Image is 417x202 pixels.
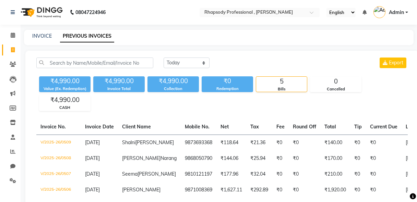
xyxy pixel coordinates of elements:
td: 9810121197 [181,166,216,182]
span: Seema [122,171,138,177]
span: Client Name [122,124,151,130]
span: Invoice Date [85,124,114,130]
td: V/2025-26/0508 [36,151,81,166]
div: ₹0 [202,76,253,86]
div: Invoice Total [93,86,145,92]
td: ₹0 [366,135,402,151]
td: ₹292.89 [246,182,272,198]
div: ₹4,990.00 [39,95,90,105]
td: ₹140.00 [320,135,350,151]
span: Fee [276,124,285,130]
td: ₹32.04 [246,166,272,182]
span: [DATE] [85,187,100,193]
td: ₹144.06 [216,151,246,166]
div: Bills [256,86,307,92]
span: [PERSON_NAME] [138,171,176,177]
td: ₹0 [366,166,402,182]
span: [DATE] [85,171,100,177]
span: Net [221,124,229,130]
input: Search by Name/Mobile/Email/Invoice No [36,58,153,68]
div: 0 [310,77,361,86]
td: ₹0 [272,166,289,182]
span: Total [324,124,336,130]
td: ₹0 [289,182,320,198]
td: ₹0 [289,135,320,151]
td: ₹0 [366,182,402,198]
td: ₹170.00 [320,151,350,166]
span: Tip [354,124,362,130]
td: ₹0 [350,151,366,166]
td: V/2025-26/0507 [36,166,81,182]
span: [PERSON_NAME] [135,139,174,146]
span: Shalni [122,139,135,146]
td: ₹1,627.11 [216,182,246,198]
td: ₹21.36 [246,135,272,151]
td: ₹0 [289,151,320,166]
span: Tax [250,124,259,130]
span: Narang [160,155,177,161]
div: Cancelled [310,86,361,92]
img: Admin [373,6,385,18]
td: ₹118.64 [216,135,246,151]
td: ₹210.00 [320,166,350,182]
div: ₹4,990.00 [39,76,91,86]
td: ₹0 [272,151,289,166]
span: [PERSON_NAME] [122,187,160,193]
td: 9868050790 [181,151,216,166]
b: 08047224946 [75,3,106,22]
span: Export [389,60,403,66]
td: ₹0 [366,151,402,166]
div: Value (Ex. Redemption) [39,86,91,92]
div: ₹4,990.00 [93,76,145,86]
div: Redemption [202,86,253,92]
span: [DATE] [85,139,100,146]
span: [PERSON_NAME] [122,155,160,161]
td: ₹1,920.00 [320,182,350,198]
td: V/2025-26/0509 [36,135,81,151]
img: logo [17,3,64,22]
td: ₹0 [350,182,366,198]
div: 5 [256,77,307,86]
td: ₹0 [289,166,320,182]
div: ₹4,990.00 [147,76,199,86]
div: CASH [39,105,90,111]
td: ₹0 [350,166,366,182]
td: ₹25.94 [246,151,272,166]
td: 9873693368 [181,135,216,151]
div: Collection [147,86,199,92]
td: ₹0 [272,182,289,198]
span: Mobile No. [185,124,210,130]
span: Invoice No. [40,124,66,130]
span: Admin [389,9,404,16]
span: Current Due [370,124,397,130]
td: V/2025-26/0506 [36,182,81,198]
td: 9871008369 [181,182,216,198]
td: ₹0 [272,135,289,151]
span: Round Off [293,124,316,130]
a: INVOICE [32,33,52,39]
button: Export [380,58,406,68]
span: [DATE] [85,155,100,161]
td: ₹177.96 [216,166,246,182]
a: PREVIOUS INVOICES [60,30,114,42]
td: ₹0 [350,135,366,151]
